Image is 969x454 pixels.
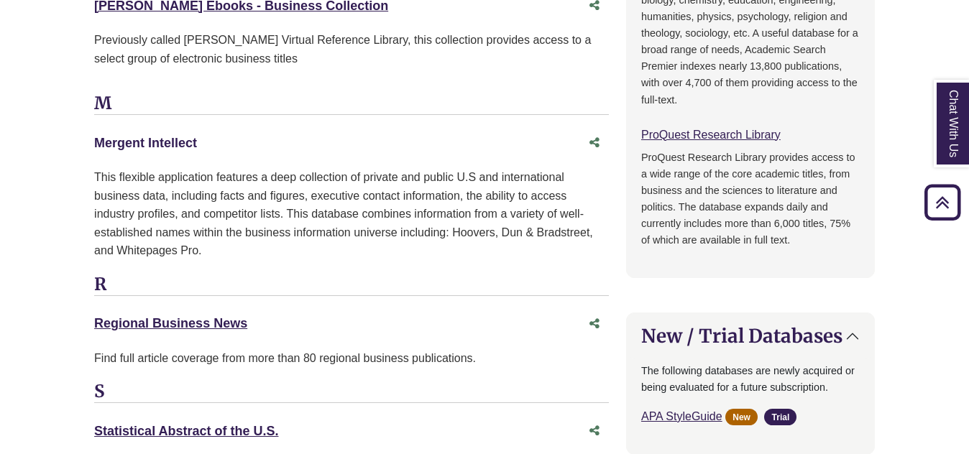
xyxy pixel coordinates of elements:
div: This flexible application features a deep collection of private and public U.S and international ... [94,168,609,260]
h3: R [94,274,609,296]
a: Statistical Abstract of the U.S. [94,424,278,438]
button: New / Trial Databases [627,313,874,358]
a: ProQuest Research Library [641,129,781,141]
button: Share this database [580,417,609,445]
h3: M [94,93,609,115]
span: New [725,409,758,425]
p: Previously called [PERSON_NAME] Virtual Reference Library, this collection provides access to a s... [94,31,609,68]
a: Regional Business News [94,316,247,330]
span: Trial [764,409,796,425]
a: Back to Top [919,193,965,212]
p: The following databases are newly acquired or being evaluated for a future subscription. [641,363,860,396]
a: APA StyleGuide [641,410,722,422]
h3: S [94,381,609,403]
button: Share this database [580,129,609,157]
div: Find full article coverage from more than 80 regional business publications. [94,349,609,368]
p: ProQuest Research Library provides access to a wide range of the core academic titles, from busin... [641,149,860,249]
button: Share this database [580,310,609,338]
a: Mergent Intellect [94,136,197,150]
